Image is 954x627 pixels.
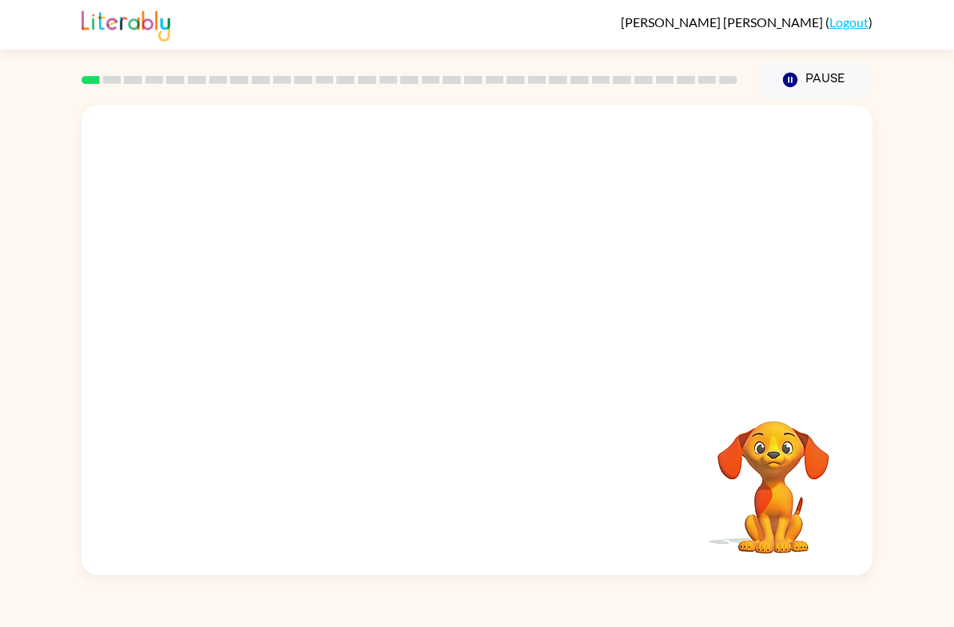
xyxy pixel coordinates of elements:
div: ( ) [621,14,873,30]
button: Pause [757,62,873,98]
img: Literably [81,6,170,42]
span: [PERSON_NAME] [PERSON_NAME] [621,14,825,30]
a: Logout [829,14,869,30]
video: Your browser must support playing .mp4 files to use Literably. Please try using another browser. [694,396,853,556]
